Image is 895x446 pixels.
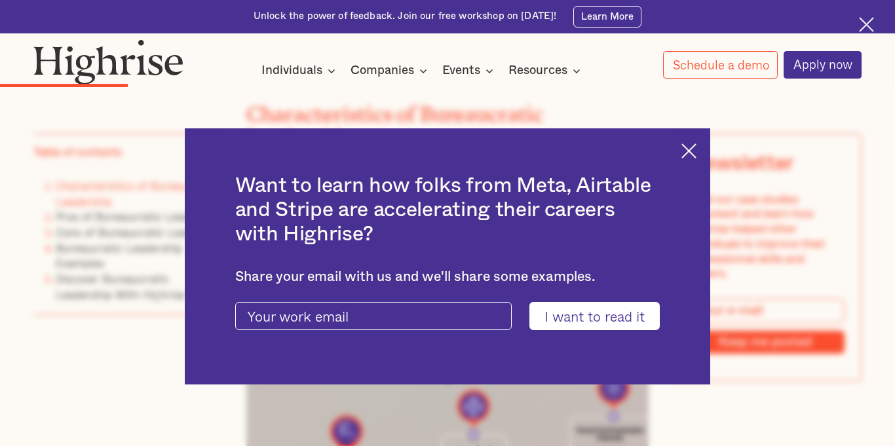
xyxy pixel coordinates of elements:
div: Resources [508,63,567,79]
a: Learn More [573,6,641,28]
img: Cross icon [681,143,696,158]
img: Highrise logo [33,39,183,84]
div: Individuals [261,63,322,79]
a: Schedule a demo [663,51,778,79]
img: Cross icon [859,17,874,32]
h2: Want to learn how folks from Meta, Airtable and Stripe are accelerating their careers with Highrise? [235,174,660,246]
div: Companies [351,63,414,79]
div: Unlock the power of feedback. Join our free workshop on [DATE]! [254,10,556,23]
div: Companies [351,63,431,79]
form: current-ascender-blog-article-modal-form [235,302,660,330]
div: Individuals [261,63,339,79]
input: I want to read it [529,302,660,330]
div: Events [442,63,497,79]
div: Events [442,63,480,79]
div: Resources [508,63,584,79]
a: Apply now [784,51,862,79]
input: Your work email [235,302,512,330]
div: Share your email with us and we'll share some examples. [235,269,660,285]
